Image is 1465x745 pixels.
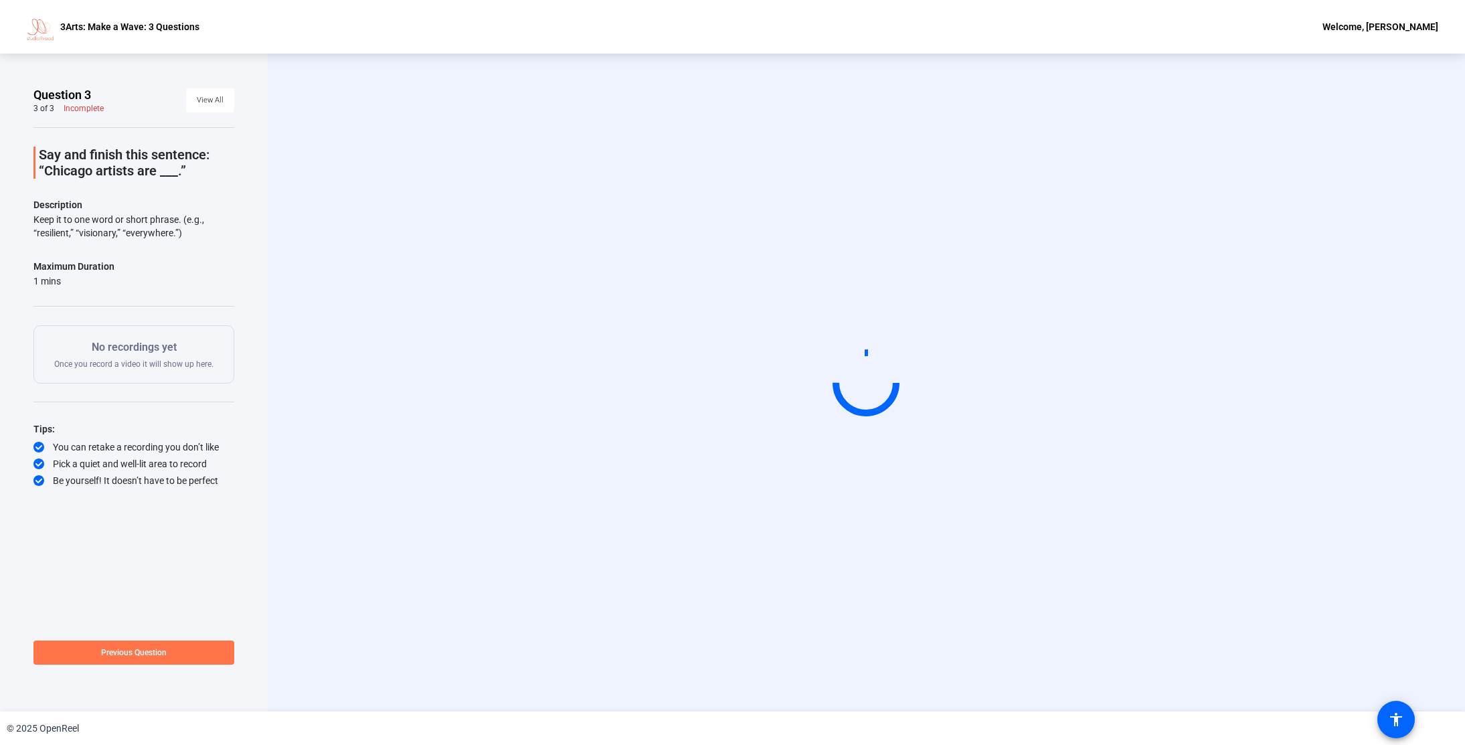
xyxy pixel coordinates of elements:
div: Keep it to one word or short phrase. (e.g., “resilient,” “visionary,” “everywhere.”) [33,213,234,240]
p: Description [33,197,234,213]
span: Previous Question [101,648,167,657]
button: Previous Question [33,641,234,665]
span: View All [197,90,224,110]
div: Maximum Duration [33,258,114,274]
span: Question 3 [33,87,91,103]
div: © 2025 OpenReel [7,722,79,736]
div: Once you record a video it will show up here. [54,339,213,369]
div: Tips: [33,421,234,437]
div: Incomplete [64,103,104,114]
div: Pick a quiet and well-lit area to record [33,457,234,471]
div: 3 of 3 [33,103,54,114]
mat-icon: accessibility [1388,712,1404,728]
div: Be yourself! It doesn’t have to be perfect [33,474,234,487]
img: OpenReel logo [27,13,54,40]
div: Welcome, [PERSON_NAME] [1322,19,1438,35]
div: 1 mins [33,274,114,288]
p: Say and finish this sentence: “Chicago artists are ___.” [39,147,234,179]
p: No recordings yet [54,339,213,355]
button: View All [186,88,234,112]
p: 3Arts: Make a Wave: 3 Questions [60,19,199,35]
div: You can retake a recording you don’t like [33,440,234,454]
